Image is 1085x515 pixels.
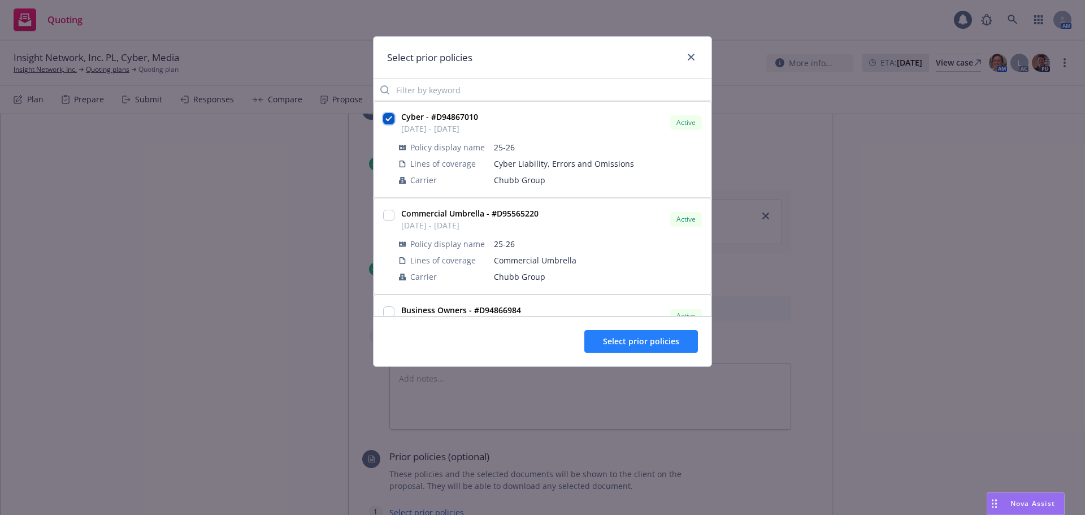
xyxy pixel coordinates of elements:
[584,330,698,353] button: Select prior policies
[494,254,702,266] span: Commercial Umbrella
[987,492,1065,515] button: Nova Assist
[675,311,697,321] span: Active
[603,336,679,347] span: Select prior policies
[494,271,702,283] span: Chubb Group
[494,238,702,250] span: 25-26
[494,174,702,186] span: Chubb Group
[1010,499,1055,508] span: Nova Assist
[387,50,472,65] h1: Select prior policies
[401,305,521,315] strong: Business Owners - #D94866984
[987,493,1001,514] div: Drag to move
[675,118,697,128] span: Active
[410,254,476,266] span: Lines of coverage
[410,158,476,170] span: Lines of coverage
[494,141,702,153] span: 25-26
[410,271,437,283] span: Carrier
[494,158,702,170] span: Cyber Liability, Errors and Omissions
[684,50,698,64] a: close
[374,79,711,101] input: Filter by keyword
[401,123,478,135] span: [DATE] - [DATE]
[410,238,485,250] span: Policy display name
[675,214,697,224] span: Active
[401,208,539,219] strong: Commercial Umbrella - #D95565220
[410,174,437,186] span: Carrier
[401,111,478,122] strong: Cyber - #D94867010
[401,219,539,231] span: [DATE] - [DATE]
[410,141,485,153] span: Policy display name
